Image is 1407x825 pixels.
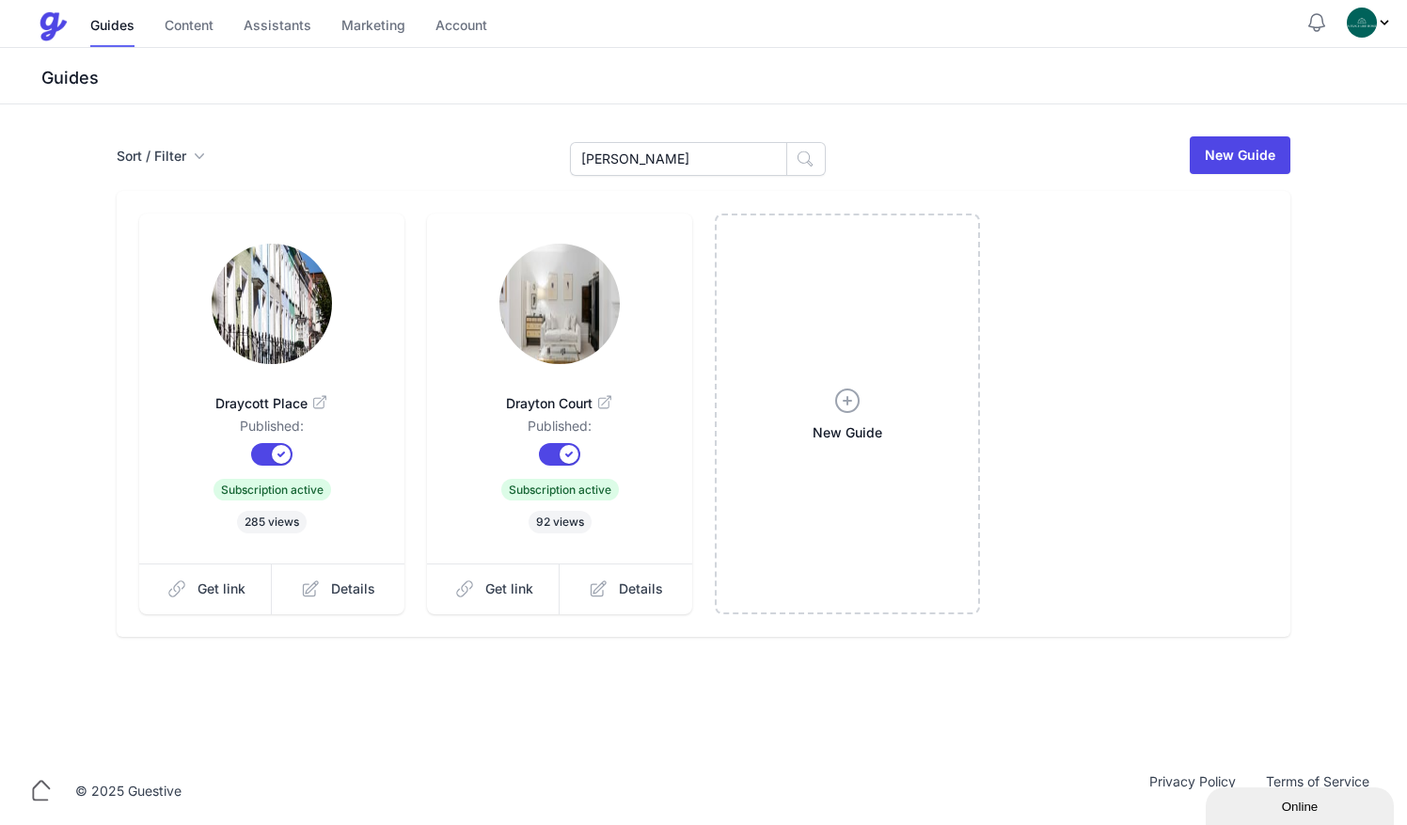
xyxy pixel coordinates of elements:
a: Drayton Court [457,372,662,417]
a: Guides [90,7,134,47]
dd: Published: [169,417,374,443]
img: 9imzef06emczlv96fba3clses6di [212,244,332,364]
iframe: chat widget [1206,784,1398,825]
a: Get link [427,563,561,614]
span: Get link [198,579,245,598]
a: Account [435,7,487,47]
span: 285 views [237,511,307,533]
a: Details [272,563,404,614]
a: Terms of Service [1251,772,1384,810]
span: Details [331,579,375,598]
img: c5tgo1s21d2d819wlbif12deeakk [499,244,620,364]
a: Content [165,7,213,47]
a: Details [560,563,692,614]
a: Privacy Policy [1134,772,1251,810]
a: New Guide [715,214,980,614]
span: Subscription active [501,479,619,500]
input: Search Guides [570,142,787,176]
a: Get link [139,563,273,614]
a: New Guide [1190,136,1290,174]
button: Sort / Filter [117,147,205,166]
h3: Guides [38,67,1407,89]
img: Guestive Guides [38,11,68,41]
span: 92 views [529,511,592,533]
button: Notifications [1305,11,1328,34]
a: Draycott Place [169,372,374,417]
a: Assistants [244,7,311,47]
span: Drayton Court [457,394,662,413]
span: Subscription active [213,479,331,500]
div: Profile Menu [1347,8,1392,38]
span: Draycott Place [169,394,374,413]
span: New Guide [813,423,882,442]
span: Details [619,579,663,598]
img: oovs19i4we9w73xo0bfpgswpi0cd [1347,8,1377,38]
div: © 2025 Guestive [75,782,182,801]
a: Marketing [341,7,405,47]
dd: Published: [457,417,662,443]
span: Get link [485,579,533,598]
